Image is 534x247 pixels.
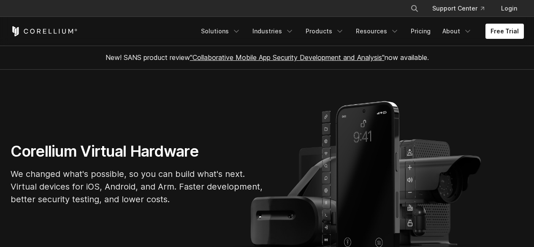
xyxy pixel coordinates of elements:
[11,142,264,161] h1: Corellium Virtual Hardware
[196,24,246,39] a: Solutions
[426,1,491,16] a: Support Center
[494,1,524,16] a: Login
[406,24,436,39] a: Pricing
[400,1,524,16] div: Navigation Menu
[106,53,429,62] span: New! SANS product review now available.
[351,24,404,39] a: Resources
[190,53,385,62] a: "Collaborative Mobile App Security Development and Analysis"
[247,24,299,39] a: Industries
[11,168,264,206] p: We changed what's possible, so you can build what's next. Virtual devices for iOS, Android, and A...
[485,24,524,39] a: Free Trial
[196,24,524,39] div: Navigation Menu
[437,24,477,39] a: About
[301,24,349,39] a: Products
[11,26,78,36] a: Corellium Home
[407,1,422,16] button: Search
